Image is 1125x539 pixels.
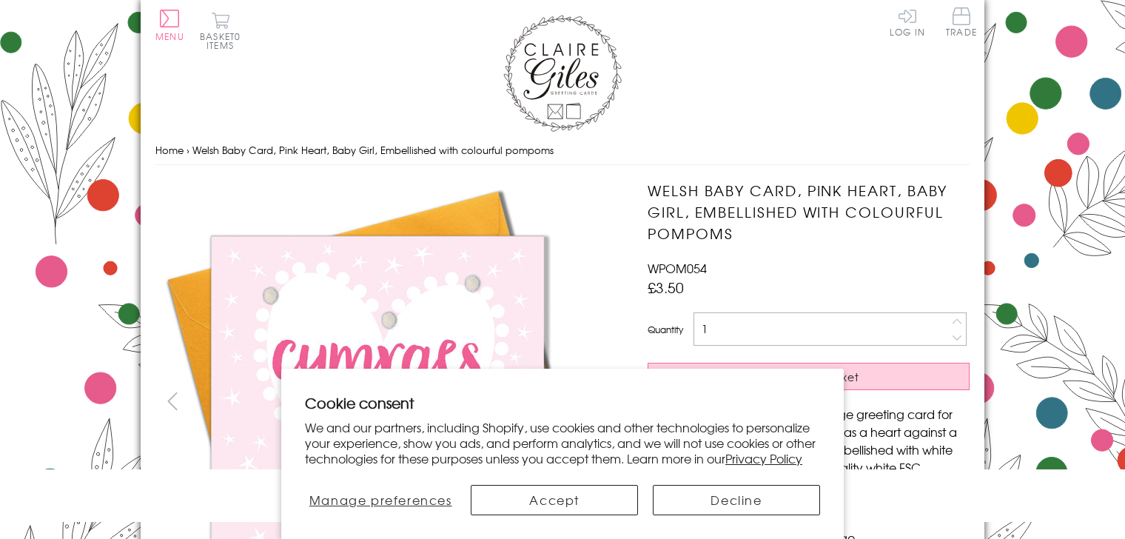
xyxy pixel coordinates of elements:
button: prev [155,384,189,418]
a: Log In [890,7,925,36]
p: We and our partners, including Shopify, use cookies and other technologies to personalize your ex... [305,420,820,466]
span: Menu [155,30,184,43]
span: WPOM054 [648,259,707,277]
button: Add to Basket [648,363,970,390]
nav: breadcrumbs [155,135,970,166]
span: £3.50 [648,277,684,298]
a: Trade [946,7,977,39]
span: › [187,143,189,157]
h2: Cookie consent [305,392,820,413]
img: Claire Giles Greetings Cards [503,15,622,132]
button: Manage preferences [305,485,456,515]
label: Quantity [648,323,683,336]
button: Basket0 items [200,12,241,50]
button: Decline [653,485,820,515]
span: Trade [946,7,977,36]
h1: Welsh Baby Card, Pink Heart, Baby Girl, Embellished with colourful pompoms [648,180,970,244]
span: Manage preferences [309,491,452,509]
a: Home [155,143,184,157]
span: 0 items [206,30,241,52]
button: Accept [471,485,638,515]
span: Welsh Baby Card, Pink Heart, Baby Girl, Embellished with colourful pompoms [192,143,554,157]
button: Menu [155,10,184,41]
a: Privacy Policy [725,449,802,467]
